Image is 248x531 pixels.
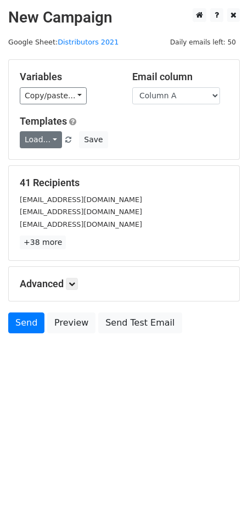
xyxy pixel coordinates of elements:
[8,8,240,27] h2: New Campaign
[98,312,182,333] a: Send Test Email
[47,312,95,333] a: Preview
[20,177,228,189] h5: 41 Recipients
[8,312,44,333] a: Send
[20,195,142,204] small: [EMAIL_ADDRESS][DOMAIN_NAME]
[166,36,240,48] span: Daily emails left: 50
[8,38,119,46] small: Google Sheet:
[193,478,248,531] iframe: Chat Widget
[20,236,66,249] a: +38 more
[20,220,142,228] small: [EMAIL_ADDRESS][DOMAIN_NAME]
[20,87,87,104] a: Copy/paste...
[20,278,228,290] h5: Advanced
[132,71,228,83] h5: Email column
[79,131,108,148] button: Save
[58,38,119,46] a: Distributors 2021
[20,131,62,148] a: Load...
[20,71,116,83] h5: Variables
[20,208,142,216] small: [EMAIL_ADDRESS][DOMAIN_NAME]
[20,115,67,127] a: Templates
[166,38,240,46] a: Daily emails left: 50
